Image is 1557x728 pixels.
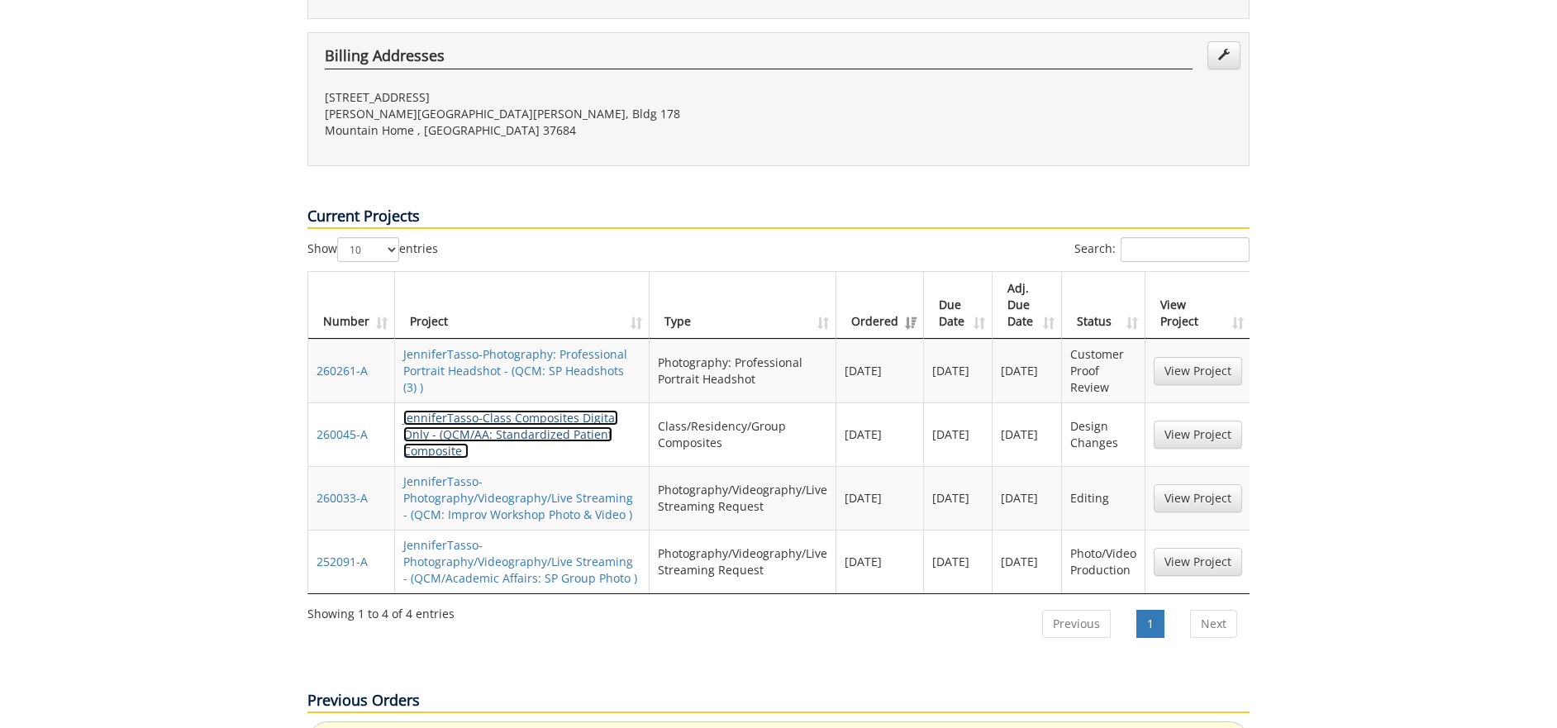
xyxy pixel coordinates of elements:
[325,89,766,106] p: [STREET_ADDRESS]
[1062,530,1145,593] td: Photo/Video Production
[317,426,368,442] a: 260045-A
[836,272,924,339] th: Ordered: activate to sort column ascending
[836,530,924,593] td: [DATE]
[307,237,438,262] label: Show entries
[403,473,633,522] a: JenniferTasso-Photography/Videography/Live Streaming - (QCM: Improv Workshop Photo & Video )
[650,530,836,593] td: Photography/Videography/Live Streaming Request
[317,490,368,506] a: 260033-A
[325,122,766,139] p: Mountain Home , [GEOGRAPHIC_DATA] 37684
[1062,272,1145,339] th: Status: activate to sort column ascending
[836,466,924,530] td: [DATE]
[924,339,993,402] td: [DATE]
[317,554,368,569] a: 252091-A
[325,48,1193,69] h4: Billing Addresses
[1154,484,1242,512] a: View Project
[1145,272,1250,339] th: View Project: activate to sort column ascending
[993,272,1062,339] th: Adj. Due Date: activate to sort column ascending
[1154,421,1242,449] a: View Project
[1062,339,1145,402] td: Customer Proof Review
[317,363,368,378] a: 260261-A
[1042,610,1111,638] a: Previous
[325,106,766,122] p: [PERSON_NAME][GEOGRAPHIC_DATA][PERSON_NAME], Bldg 178
[307,690,1250,713] p: Previous Orders
[993,530,1062,593] td: [DATE]
[307,599,455,622] div: Showing 1 to 4 of 4 entries
[1062,402,1145,466] td: Design Changes
[924,466,993,530] td: [DATE]
[993,466,1062,530] td: [DATE]
[650,466,836,530] td: Photography/Videography/Live Streaming Request
[403,537,637,586] a: JenniferTasso-Photography/Videography/Live Streaming - (QCM/Academic Affairs: SP Group Photo )
[1154,357,1242,385] a: View Project
[403,410,618,459] a: JenniferTasso-Class Composites Digital Only - (QCM/AA: Standardized Patient Composite )
[993,402,1062,466] td: [DATE]
[1190,610,1237,638] a: Next
[836,402,924,466] td: [DATE]
[1062,466,1145,530] td: Editing
[650,339,836,402] td: Photography: Professional Portrait Headshot
[924,272,993,339] th: Due Date: activate to sort column ascending
[308,272,395,339] th: Number: activate to sort column ascending
[1154,548,1242,576] a: View Project
[395,272,650,339] th: Project: activate to sort column ascending
[403,346,627,395] a: JenniferTasso-Photography: Professional Portrait Headshot - (QCM: SP Headshots (3) )
[836,339,924,402] td: [DATE]
[1074,237,1250,262] label: Search:
[924,530,993,593] td: [DATE]
[1136,610,1164,638] a: 1
[307,206,1250,229] p: Current Projects
[1121,237,1250,262] input: Search:
[1207,41,1240,69] a: Edit Addresses
[650,402,836,466] td: Class/Residency/Group Composites
[993,339,1062,402] td: [DATE]
[650,272,836,339] th: Type: activate to sort column ascending
[924,402,993,466] td: [DATE]
[337,237,399,262] select: Showentries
